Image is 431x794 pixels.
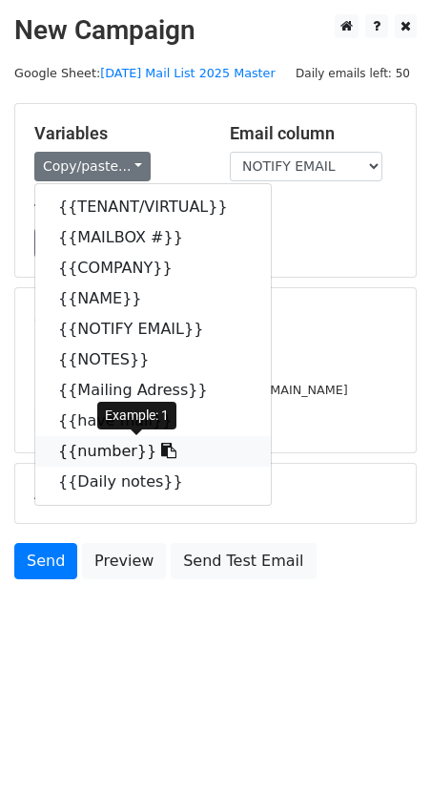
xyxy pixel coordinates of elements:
h2: New Campaign [14,14,417,47]
a: Preview [82,543,166,579]
a: {{TENANT/VIRTUAL}} [35,192,271,222]
a: {{NOTIFY EMAIL}} [35,314,271,345]
a: {{number}} [35,436,271,467]
a: Send Test Email [171,543,316,579]
a: Send [14,543,77,579]
h5: Variables [34,123,201,144]
a: {{Daily notes}} [35,467,271,497]
a: {{Mailing Adress}} [35,375,271,406]
a: {{COMPANY}} [35,253,271,283]
a: Daily emails left: 50 [289,66,417,80]
iframe: Chat Widget [336,702,431,794]
h5: Email column [230,123,397,144]
div: Example: 1 [97,402,176,429]
small: Google Sheet: [14,66,276,80]
a: {{have mail}} [35,406,271,436]
a: {{MAILBOX #}} [35,222,271,253]
a: [DATE] Mail List 2025 Master [100,66,276,80]
a: Copy/paste... [34,152,151,181]
a: {{NOTES}} [35,345,271,375]
a: {{NAME}} [35,283,271,314]
span: Daily emails left: 50 [289,63,417,84]
small: [PERSON_NAME][EMAIL_ADDRESS][DOMAIN_NAME] [34,383,348,397]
